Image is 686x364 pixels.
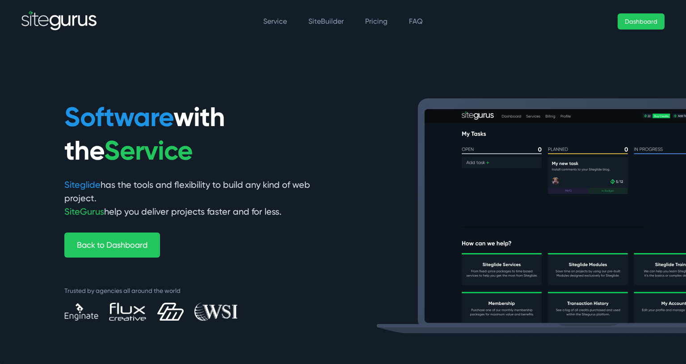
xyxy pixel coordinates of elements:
span: Software [64,101,173,133]
span: SiteGurus [64,206,104,217]
a: Back to Dashboard [64,233,160,258]
span: Service [104,134,193,167]
a: SiteBuilder [308,17,344,25]
a: Pricing [365,17,387,25]
a: Dashboard [618,13,665,30]
span: Siteglide [64,179,101,190]
img: SiteGurus Logo [21,11,97,32]
p: Trusted by agencies all around the world [64,286,336,296]
a: Service [263,17,287,25]
h1: with the [64,100,336,167]
a: FAQ [409,17,423,25]
p: has the tools and flexibility to build any kind of web project. help you deliver projects faster ... [64,178,336,218]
